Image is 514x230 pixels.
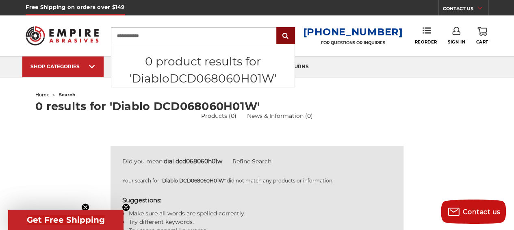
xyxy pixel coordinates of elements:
a: Products (0) [201,112,236,120]
span: Reorder [415,39,437,45]
h5: Suggestions: [122,196,392,205]
a: [PHONE_NUMBER] [303,26,403,38]
p: Your search for " " did not match any products or information. [122,177,392,184]
a: News & Information (0) [247,112,313,119]
span: Get Free Shipping [27,215,105,225]
button: Close teaser [81,203,89,211]
img: Empire Abrasives [26,22,98,50]
p: FOR QUESTIONS OR INQUIRIES [303,40,403,46]
div: SHOP CATEGORIES [30,63,95,69]
strong: dial dcd068060h01w [163,158,222,165]
a: Reorder [415,27,437,44]
div: Get Free ShippingClose teaser [8,210,124,230]
li: Make sure all words are spelled correctly. [129,209,392,218]
a: Cart [476,27,488,45]
button: Close teaser [122,203,130,211]
span: Sign In [448,39,465,45]
p: 0 product results for 'DiabloDCD068060H01W' [111,53,295,87]
span: Contact us [463,208,501,216]
span: search [59,92,76,98]
div: Did you mean: [122,157,392,166]
input: Submit [278,28,294,44]
a: about us [104,56,146,77]
strong: Diablo DCD068060H01W [162,178,223,184]
span: Cart [476,39,488,45]
h1: 0 results for 'Diablo DCD068060H01W' [35,101,479,112]
a: CONTACT US [443,4,488,15]
li: Try different keywords. [129,218,392,226]
a: home [35,92,50,98]
a: Refine Search [232,158,271,165]
button: Contact us [441,200,506,224]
